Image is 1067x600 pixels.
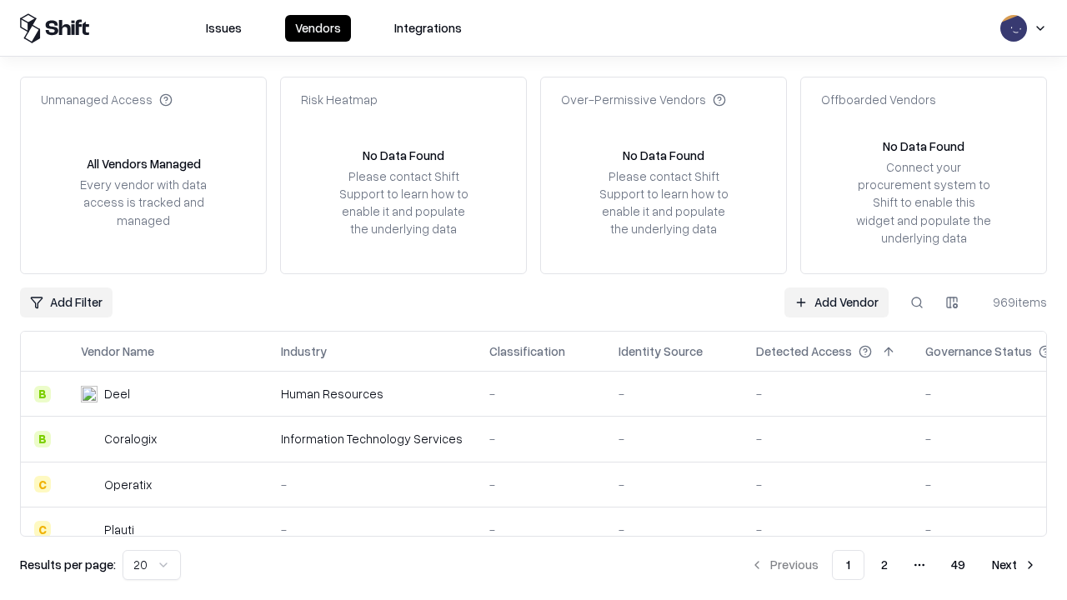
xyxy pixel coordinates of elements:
div: All Vendors Managed [87,155,201,172]
div: Please contact Shift Support to learn how to enable it and populate the underlying data [334,167,473,238]
div: Industry [281,342,327,360]
div: Operatix [104,476,152,493]
div: - [619,430,729,447]
div: Vendor Name [81,342,154,360]
div: Governance Status [925,342,1032,360]
div: Every vendor with data access is tracked and managed [74,176,213,228]
div: B [34,431,51,447]
button: 2 [868,550,901,580]
img: Plauti [81,521,98,537]
div: C [34,476,51,492]
p: Results per page: [20,556,116,573]
div: No Data Found [883,137,964,155]
button: Issues [196,15,252,42]
img: Deel [81,386,98,402]
div: 969 items [980,293,1047,311]
div: - [489,385,592,402]
div: - [489,430,592,447]
div: Please contact Shift Support to learn how to enable it and populate the underlying data [594,167,733,238]
div: C [34,521,51,537]
button: 1 [832,550,864,580]
div: Connect your procurement system to Shift to enable this widget and populate the underlying data [854,158,993,247]
div: Unmanaged Access [41,91,173,108]
div: Identity Source [619,342,703,360]
div: - [756,430,899,447]
a: Add Vendor [784,287,889,317]
div: - [619,385,729,402]
div: - [756,476,899,493]
div: Offboarded Vendors [821,91,936,108]
div: - [619,476,729,493]
div: - [489,521,592,538]
button: Next [982,550,1047,580]
div: - [756,521,899,538]
div: Human Resources [281,385,463,402]
div: Information Technology Services [281,430,463,447]
div: B [34,386,51,402]
button: Integrations [384,15,472,42]
div: - [489,476,592,493]
div: Classification [489,342,565,360]
div: No Data Found [363,147,444,164]
button: Vendors [285,15,351,42]
div: - [281,521,463,538]
img: Coralogix [81,431,98,447]
div: - [281,476,463,493]
div: Over-Permissive Vendors [561,91,726,108]
div: Plauti [104,521,134,538]
div: Coralogix [104,430,157,447]
div: No Data Found [623,147,704,164]
button: Add Filter [20,287,113,317]
nav: pagination [740,550,1047,580]
div: Detected Access [756,342,852,360]
div: - [619,521,729,538]
button: 49 [938,550,979,580]
div: - [756,385,899,402]
div: Deel [104,385,130,402]
div: Risk Heatmap [301,91,378,108]
img: Operatix [81,476,98,492]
